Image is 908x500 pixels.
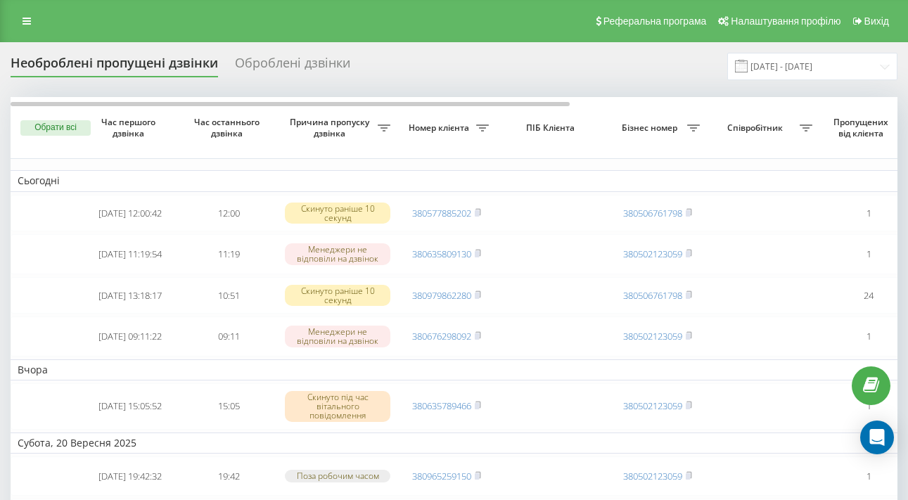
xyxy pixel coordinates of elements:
[20,120,91,136] button: Обрати всі
[285,470,390,482] div: Поза робочим часом
[179,383,278,430] td: 15:05
[81,195,179,232] td: [DATE] 12:00:42
[81,456,179,496] td: [DATE] 19:42:32
[623,399,682,412] a: 380502123059
[92,117,168,139] span: Час першого дзвінка
[864,15,889,27] span: Вихід
[615,122,687,134] span: Бізнес номер
[412,399,471,412] a: 380635789466
[412,289,471,302] a: 380979862280
[81,234,179,274] td: [DATE] 11:19:54
[11,56,218,77] div: Необроблені пропущені дзвінки
[191,117,267,139] span: Час останнього дзвінка
[412,330,471,342] a: 380676298092
[826,117,898,139] span: Пропущених від клієнта
[860,421,894,454] div: Open Intercom Messenger
[508,122,596,134] span: ПІБ Клієнта
[179,456,278,496] td: 19:42
[603,15,707,27] span: Реферальна програма
[623,330,682,342] a: 380502123059
[285,203,390,224] div: Скинуто раніше 10 секунд
[179,234,278,274] td: 11:19
[285,326,390,347] div: Менеджери не відповіли на дзвінок
[179,316,278,356] td: 09:11
[731,15,840,27] span: Налаштування профілю
[285,117,378,139] span: Причина пропуску дзвінка
[404,122,476,134] span: Номер клієнта
[81,383,179,430] td: [DATE] 15:05:52
[235,56,350,77] div: Оброблені дзвінки
[623,207,682,219] a: 380506761798
[623,248,682,260] a: 380502123059
[81,277,179,314] td: [DATE] 13:18:17
[285,391,390,422] div: Скинуто під час вітального повідомлення
[412,470,471,482] a: 380965259150
[179,277,278,314] td: 10:51
[714,122,800,134] span: Співробітник
[412,248,471,260] a: 380635809130
[285,243,390,264] div: Менеджери не відповіли на дзвінок
[412,207,471,219] a: 380577885202
[285,285,390,306] div: Скинуто раніше 10 секунд
[179,195,278,232] td: 12:00
[81,316,179,356] td: [DATE] 09:11:22
[623,289,682,302] a: 380506761798
[623,470,682,482] a: 380502123059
